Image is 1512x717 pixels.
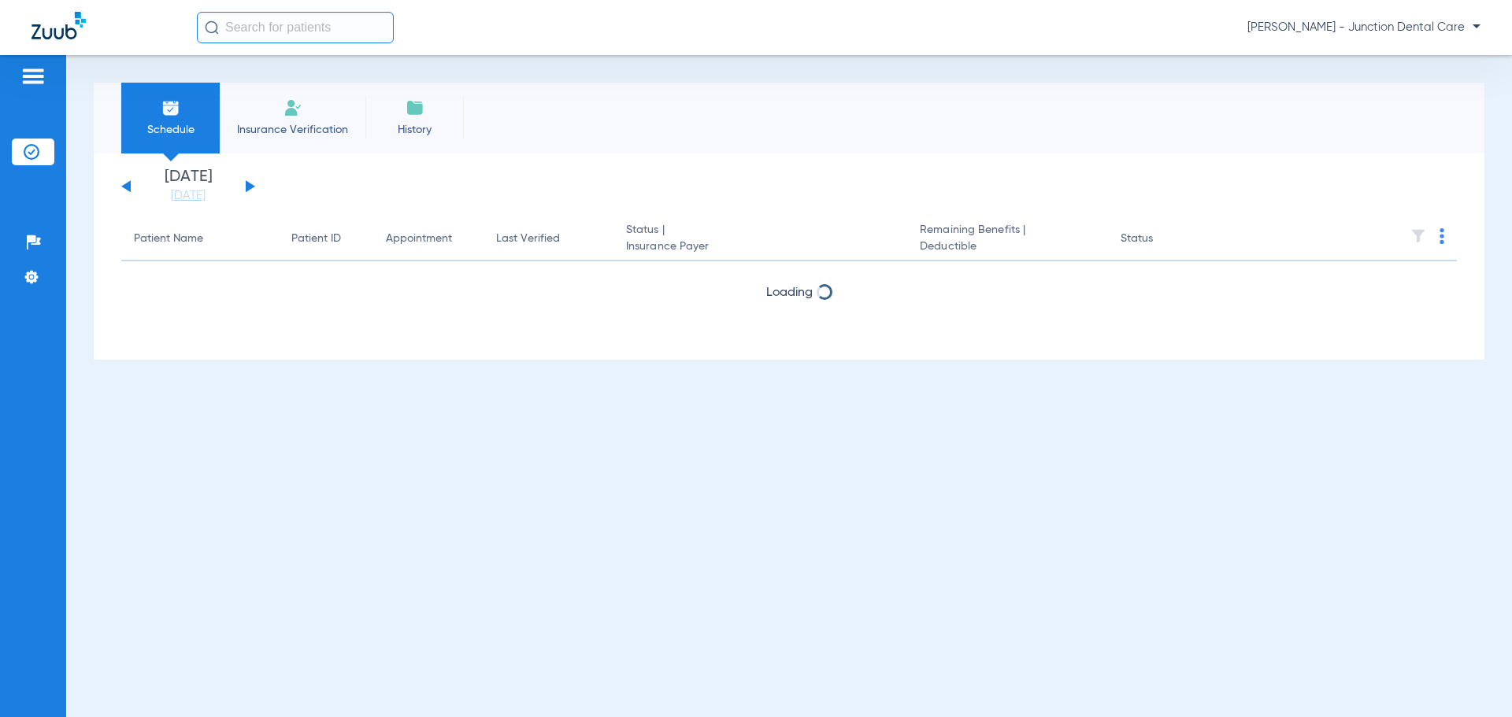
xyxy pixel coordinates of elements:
[766,286,813,299] span: Loading
[141,169,235,204] li: [DATE]
[1108,217,1214,261] th: Status
[907,217,1107,261] th: Remaining Benefits |
[291,231,341,247] div: Patient ID
[232,122,354,138] span: Insurance Verification
[386,231,452,247] div: Appointment
[291,231,361,247] div: Patient ID
[920,238,1095,255] span: Deductible
[31,12,86,39] img: Zuub Logo
[377,122,452,138] span: History
[141,188,235,204] a: [DATE]
[134,231,203,247] div: Patient Name
[1410,228,1426,244] img: filter.svg
[406,98,424,117] img: History
[1440,228,1444,244] img: group-dot-blue.svg
[613,217,907,261] th: Status |
[197,12,394,43] input: Search for patients
[626,238,895,255] span: Insurance Payer
[20,67,46,86] img: hamburger-icon
[496,231,560,247] div: Last Verified
[386,231,471,247] div: Appointment
[205,20,219,35] img: Search Icon
[161,98,180,117] img: Schedule
[134,231,266,247] div: Patient Name
[496,231,601,247] div: Last Verified
[133,122,208,138] span: Schedule
[283,98,302,117] img: Manual Insurance Verification
[1247,20,1480,35] span: [PERSON_NAME] - Junction Dental Care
